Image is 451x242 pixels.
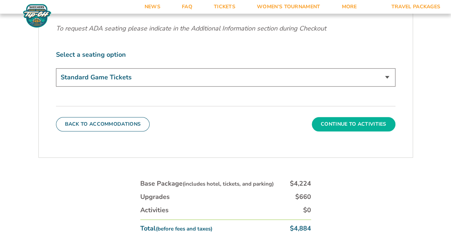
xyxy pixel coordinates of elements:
div: Base Package [140,179,274,188]
div: $4,884 [290,224,311,233]
label: Select a seating option [56,50,395,59]
button: Back To Accommodations [56,117,150,131]
small: (includes hotel, tickets, and parking) [183,180,274,187]
button: Continue To Activities [312,117,395,131]
div: $660 [295,192,311,201]
div: Total [140,224,212,233]
div: $4,224 [290,179,311,188]
em: To request ADA seating please indicate in the Additional Information section during Checkout [56,24,326,33]
div: Activities [140,206,169,215]
small: (before fees and taxes) [156,225,212,232]
img: Fort Myers Tip-Off [22,4,53,28]
div: $0 [303,206,311,215]
div: Upgrades [140,192,170,201]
